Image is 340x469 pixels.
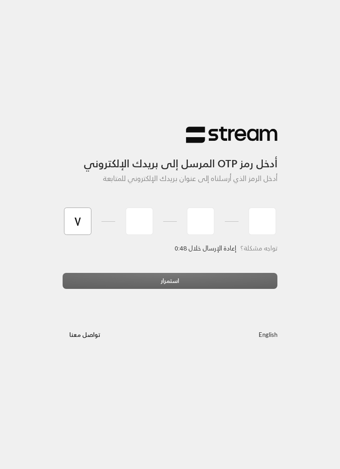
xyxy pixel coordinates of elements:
span: تواجه مشكلة؟ [240,242,277,254]
span: إعادة الإرسال خلال 0:48 [175,242,236,254]
h5: أدخل الرمز الذي أرسلناه إلى عنوان بريدك الإلكتروني للمتابعة [63,174,277,183]
a: تواصل معنا [63,330,107,340]
img: Stream Logo [186,126,277,144]
a: English [259,327,277,343]
button: تواصل معنا [63,327,107,343]
h3: أدخل رمز OTP المرسل إلى بريدك الإلكتروني [63,144,277,170]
